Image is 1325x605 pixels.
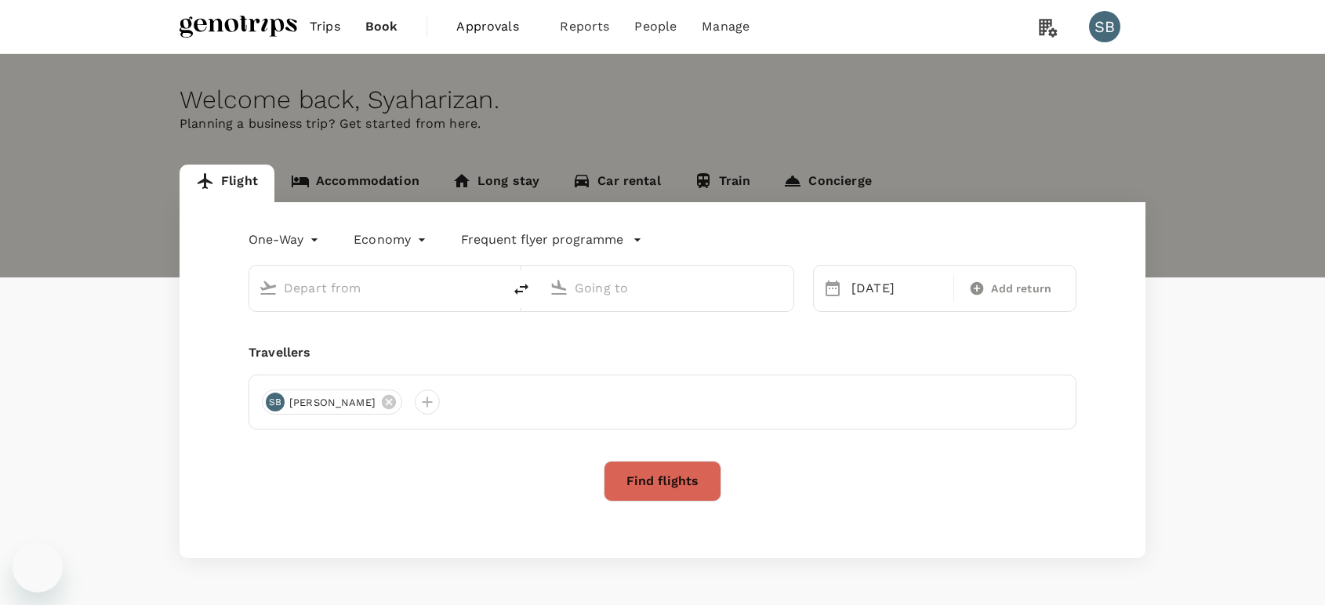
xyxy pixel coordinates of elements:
[767,165,888,202] a: Concierge
[280,395,385,411] span: [PERSON_NAME]
[845,273,950,304] div: [DATE]
[604,461,721,502] button: Find flights
[1089,11,1120,42] div: SB
[560,17,609,36] span: Reports
[274,165,436,202] a: Accommodation
[249,343,1076,362] div: Travellers
[503,270,540,308] button: delete
[284,276,470,300] input: Depart from
[354,227,430,252] div: Economy
[180,85,1145,114] div: Welcome back , Syaharizan .
[266,393,285,411] div: SB
[13,542,63,592] iframe: Button to launch messaging window
[310,17,340,36] span: Trips
[249,227,322,252] div: One-Way
[461,230,623,249] p: Frequent flyer programme
[262,389,402,415] div: SB[PERSON_NAME]
[556,165,677,202] a: Car rental
[180,9,297,44] img: Genotrips - ALL
[492,286,495,289] button: Open
[456,17,535,36] span: Approvals
[365,17,398,36] span: Book
[702,17,750,36] span: Manage
[180,165,274,202] a: Flight
[677,165,768,202] a: Train
[180,114,1145,133] p: Planning a business trip? Get started from here.
[436,165,556,202] a: Long stay
[575,276,761,300] input: Going to
[461,230,642,249] button: Frequent flyer programme
[991,281,1051,297] span: Add return
[634,17,677,36] span: People
[782,286,786,289] button: Open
